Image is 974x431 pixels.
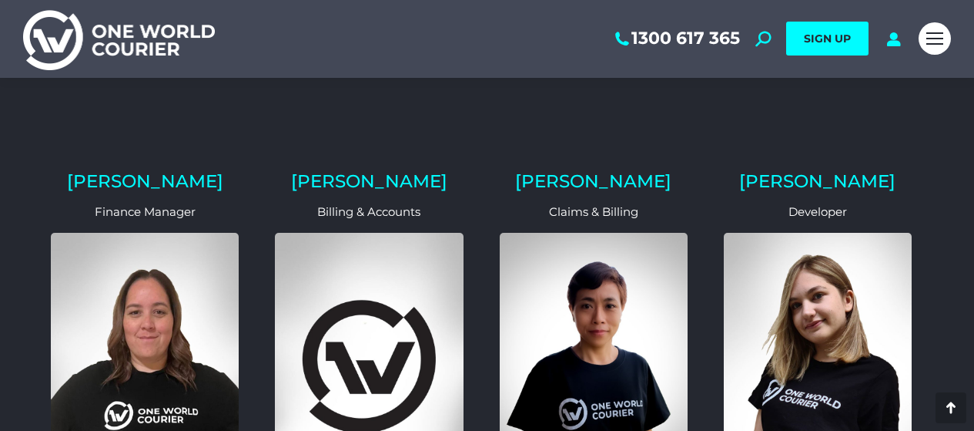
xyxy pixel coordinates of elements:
[275,206,463,217] p: Billing & Accounts
[51,173,239,190] h2: [PERSON_NAME]
[23,8,215,70] img: One World Courier
[500,206,688,217] p: Claims & Billing
[786,22,869,56] a: SIGN UP
[724,173,912,190] h2: [PERSON_NAME]
[612,29,740,49] a: 1300 617 365
[51,206,239,217] p: Finance Manager
[275,173,463,190] h2: [PERSON_NAME]
[804,32,851,45] span: SIGN UP
[724,206,912,217] p: Developer
[500,173,688,190] h2: [PERSON_NAME]
[919,22,951,55] a: Mobile menu icon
